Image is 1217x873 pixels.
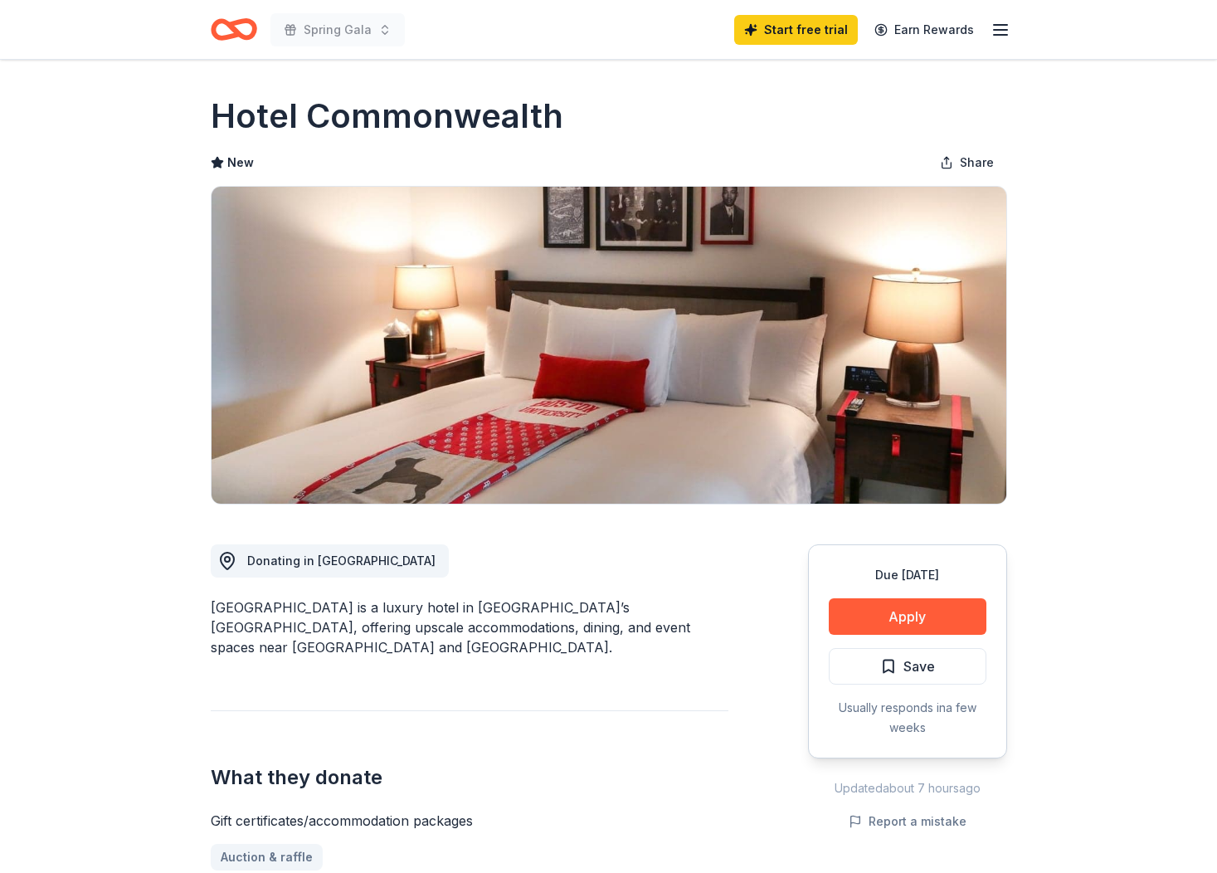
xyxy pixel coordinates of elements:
div: Usually responds in a few weeks [829,698,986,738]
div: [GEOGRAPHIC_DATA] is a luxury hotel in [GEOGRAPHIC_DATA]’s [GEOGRAPHIC_DATA], offering upscale ac... [211,597,728,657]
span: Share [960,153,994,173]
button: Apply [829,598,986,635]
a: Auction & raffle [211,844,323,871]
button: Share [927,146,1007,179]
button: Save [829,648,986,685]
span: Save [903,656,935,677]
span: New [227,153,254,173]
span: Spring Gala [304,20,372,40]
h2: What they donate [211,764,728,791]
button: Spring Gala [270,13,405,46]
div: Updated about 7 hours ago [808,778,1007,798]
span: Donating in [GEOGRAPHIC_DATA] [247,554,436,568]
h1: Hotel Commonwealth [211,93,563,139]
div: Gift certificates/accommodation packages [211,811,728,831]
a: Earn Rewards [864,15,984,45]
a: Home [211,10,257,49]
a: Start free trial [734,15,858,45]
button: Report a mistake [849,812,966,832]
img: Image for Hotel Commonwealth [212,187,1006,504]
div: Due [DATE] [829,565,986,585]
